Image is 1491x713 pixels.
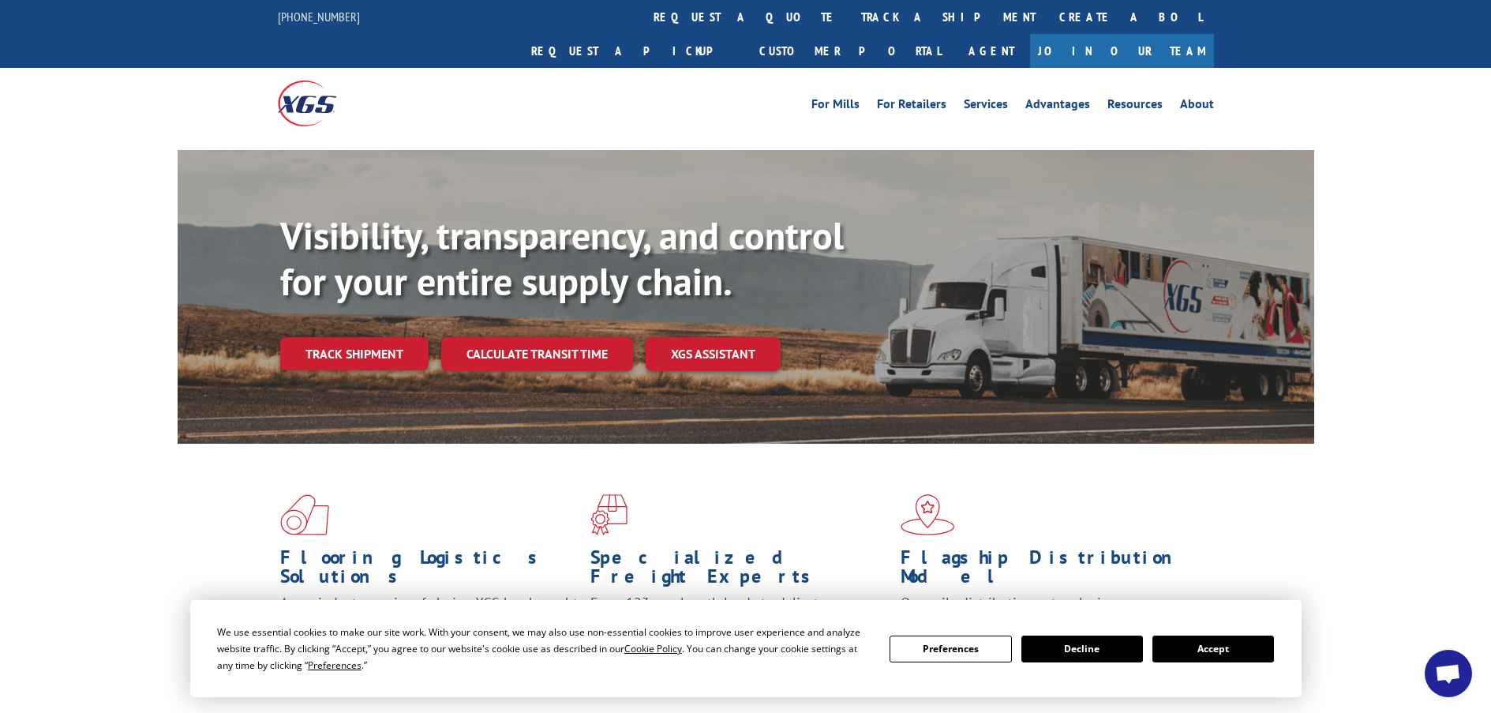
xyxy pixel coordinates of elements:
[1152,636,1274,662] button: Accept
[190,600,1302,697] div: Cookie Consent Prompt
[901,494,955,535] img: xgs-icon-flagship-distribution-model-red
[877,98,946,115] a: For Retailers
[308,659,362,672] span: Preferences
[1025,98,1090,115] a: Advantages
[590,594,889,664] p: From 123 overlength loads to delicate cargo, our experienced staff knows the best way to move you...
[964,98,1008,115] a: Services
[747,34,953,68] a: Customer Portal
[280,594,578,650] span: As an industry carrier of choice, XGS has brought innovation and dedication to flooring logistics...
[590,494,627,535] img: xgs-icon-focused-on-flooring-red
[624,642,682,655] span: Cookie Policy
[590,548,889,594] h1: Specialized Freight Experts
[217,624,871,674] div: We use essential cookies to make our site work. With your consent, we may also use non-essential ...
[1021,636,1143,662] button: Decline
[953,34,1030,68] a: Agent
[280,337,429,370] a: Track shipment
[1180,98,1214,115] a: About
[646,337,781,371] a: XGS ASSISTANT
[280,548,579,594] h1: Flooring Logistics Solutions
[280,494,329,535] img: xgs-icon-total-supply-chain-intelligence-red
[1425,650,1472,697] div: Open chat
[811,98,860,115] a: For Mills
[901,594,1191,631] span: Our agile distribution network gives you nationwide inventory management on demand.
[280,211,844,306] b: Visibility, transparency, and control for your entire supply chain.
[901,548,1199,594] h1: Flagship Distribution Model
[441,337,633,371] a: Calculate transit time
[278,9,360,24] a: [PHONE_NUMBER]
[1107,98,1163,115] a: Resources
[890,636,1011,662] button: Preferences
[1030,34,1214,68] a: Join Our Team
[519,34,747,68] a: Request a pickup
